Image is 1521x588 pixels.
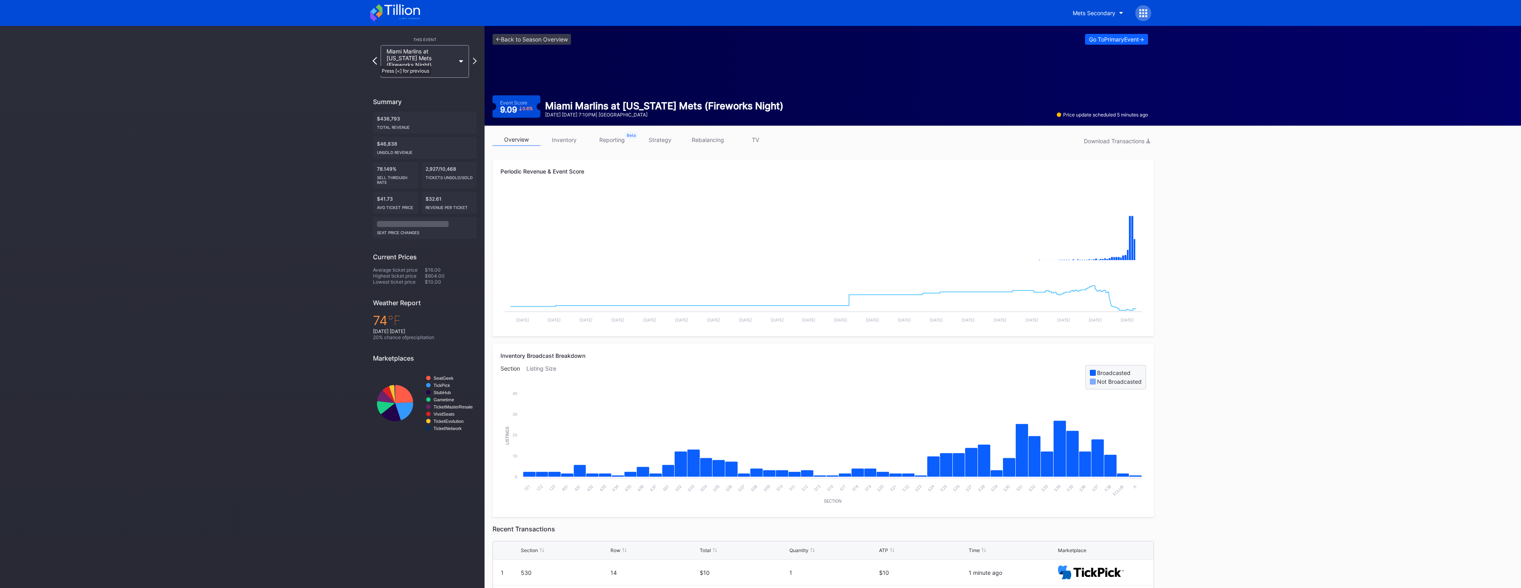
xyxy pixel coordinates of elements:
[1084,138,1150,144] div: Download Transactions
[939,484,948,492] text: 525
[373,273,425,279] div: Highest ticket price
[930,318,943,322] text: [DATE]
[611,484,619,492] text: 434
[434,412,455,416] text: VividSeats
[373,313,477,328] div: 74
[1132,484,1137,489] text: A
[610,547,620,553] div: Row
[500,389,1146,509] svg: Chart title
[526,365,563,389] div: Listing Size
[1089,36,1144,43] div: Go To Primary Event ->
[505,426,510,445] text: Listings
[898,318,911,322] text: [DATE]
[813,484,822,492] text: 515
[536,484,544,492] text: 122
[387,70,455,75] div: [DATE] 7:10PM
[1053,484,1062,492] text: 534
[1103,484,1112,492] text: 538
[500,100,527,106] div: Event Score
[879,547,888,553] div: ATP
[789,547,809,553] div: Quantity
[707,318,720,322] text: [DATE]
[1097,378,1142,385] div: Not Broadcasted
[388,313,401,328] span: ℉
[501,569,504,576] div: 1
[1025,318,1038,322] text: [DATE]
[545,100,783,112] div: Miami Marlins at [US_STATE] Mets (Fireworks Night)
[1089,318,1102,322] text: [DATE]
[662,484,670,492] text: 501
[700,569,787,576] div: $10
[649,484,657,492] text: 437
[522,107,533,111] div: 0.6 %
[515,474,517,479] text: 0
[801,484,809,492] text: 512
[1057,318,1070,322] text: [DATE]
[425,267,477,273] div: $16.00
[373,334,477,340] div: 20 % chance of precipitation
[579,318,593,322] text: [DATE]
[377,227,473,235] div: seat price changes
[732,134,779,146] a: TV
[373,328,477,334] div: [DATE] [DATE]
[876,484,885,492] text: 520
[425,279,477,285] div: $10.00
[866,318,879,322] text: [DATE]
[775,484,784,492] text: 510
[824,499,841,503] text: Section
[373,37,477,42] div: This Event
[426,202,473,210] div: Revenue per ticket
[521,569,608,576] div: 530
[1040,484,1049,492] text: 533
[1067,6,1129,20] button: Mets Secondary
[500,352,1146,359] div: Inventory Broadcast Breakdown
[377,172,414,185] div: Sell Through Rate
[838,484,847,492] text: 517
[513,454,517,458] text: 10
[1015,484,1024,492] text: 531
[422,192,477,214] div: $32.61
[750,484,758,492] text: 508
[561,484,569,492] text: 401
[901,484,910,492] text: 522
[725,484,733,492] text: 506
[545,112,783,118] div: [DATE] [DATE] 7:10PM | [GEOGRAPHIC_DATA]
[548,484,556,492] text: 123
[373,192,418,214] div: $41.73
[422,162,477,189] div: 2,927/10,468
[1066,484,1074,492] text: 535
[636,484,645,492] text: 436
[425,273,477,279] div: $604.00
[373,279,425,285] div: Lowest ticket price
[373,112,477,134] div: $436,793
[802,318,815,322] text: [DATE]
[516,318,529,322] text: [DATE]
[675,318,688,322] text: [DATE]
[493,34,571,45] a: <-Back to Season Overview
[969,569,1056,576] div: 1 minute ago
[588,134,636,146] a: reporting
[739,318,752,322] text: [DATE]
[548,318,561,322] text: [DATE]
[993,318,1007,322] text: [DATE]
[599,484,607,492] text: 433
[434,383,450,388] text: TickPick
[377,147,473,155] div: Unsold Revenue
[373,98,477,106] div: Summary
[373,162,418,189] div: 78.149%
[373,137,477,159] div: $46,838
[573,484,582,492] text: 431
[834,318,847,322] text: [DATE]
[387,48,455,75] div: Miami Marlins at [US_STATE] Mets (Fireworks Night)
[643,318,656,322] text: [DATE]
[687,484,695,492] text: 503
[434,376,453,381] text: SeatGeek
[1057,112,1148,118] div: Price update scheduled 5 minutes ago
[737,484,746,492] text: 507
[977,484,985,492] text: 528
[1085,34,1148,45] button: Go ToPrimaryEvent->
[1073,10,1115,16] div: Mets Secondary
[826,484,834,492] text: 516
[851,484,860,492] text: 518
[969,547,980,553] div: Time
